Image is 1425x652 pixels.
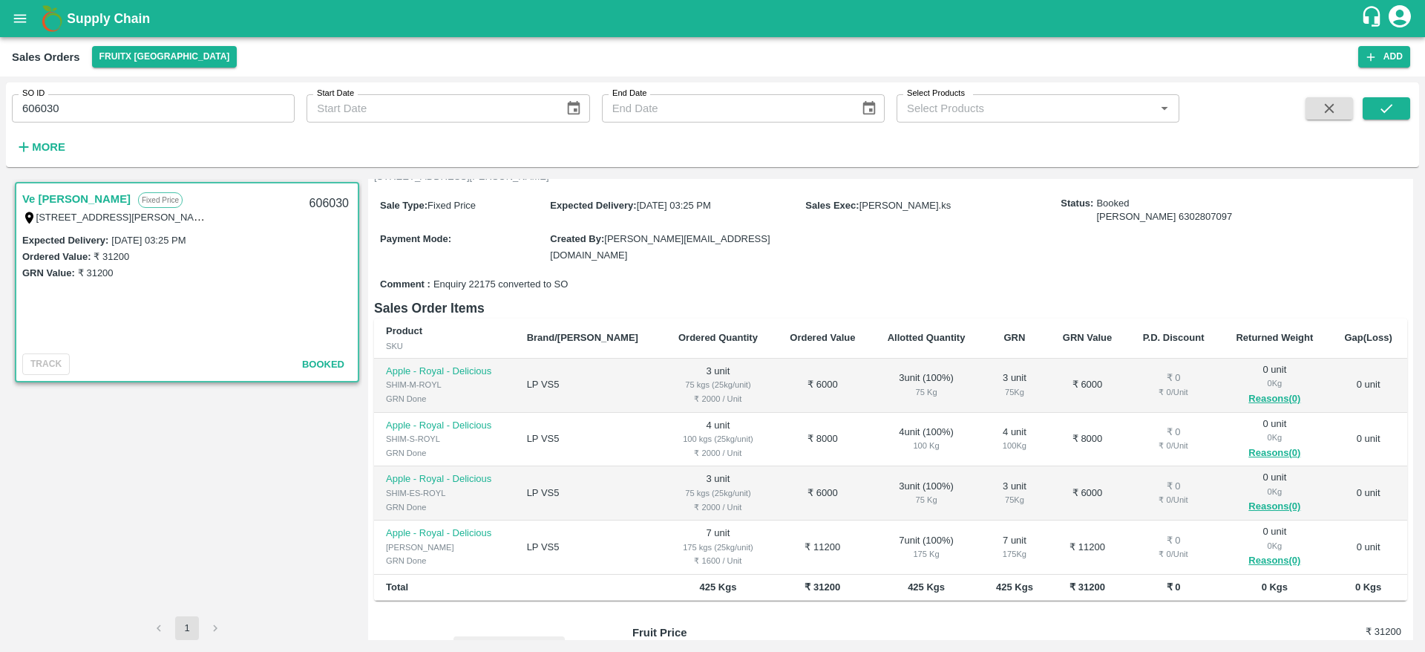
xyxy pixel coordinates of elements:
label: Comment : [380,278,430,292]
div: 0 Kg [1232,539,1318,552]
b: ₹ 0 [1167,581,1181,593]
button: More [12,134,69,160]
label: Expected Delivery : [22,235,108,246]
td: ₹ 6000 [774,466,871,521]
div: [PERSON_NAME] [386,541,503,554]
div: 0 Kg [1232,431,1318,444]
div: 0 unit [1232,417,1318,462]
b: ₹ 31200 [1069,581,1105,593]
span: [DATE] 03:25 PM [637,200,711,211]
div: ₹ 0 / Unit [1139,493,1208,506]
div: 4 unit ( 100 %) [883,426,970,453]
td: 4 unit [662,413,774,467]
div: GRN Done [386,554,503,567]
label: Sales Exec : [805,200,859,211]
div: 3 unit [993,371,1035,399]
label: Payment Mode : [380,233,451,244]
div: ₹ 1600 / Unit [674,554,762,567]
b: Product [386,325,422,336]
p: Apple - Royal - Delicious [386,365,503,379]
div: customer-support [1360,5,1386,32]
b: 425 Kgs [996,581,1033,593]
div: 0 Kg [1232,376,1318,390]
div: 75 kgs (25kg/unit) [674,378,762,391]
div: 606030 [301,186,358,221]
img: logo [37,4,67,33]
div: 0 Kg [1232,485,1318,498]
label: Expected Delivery : [550,200,636,211]
td: 0 unit [1329,466,1407,521]
div: 7 unit ( 100 %) [883,534,970,561]
button: open drawer [3,1,37,36]
b: 0 Kgs [1262,581,1288,593]
input: End Date [602,94,849,123]
div: 0 unit [1232,471,1318,515]
td: 7 unit [662,521,774,575]
input: Start Date [307,94,554,123]
b: 0 Kgs [1355,581,1381,593]
td: ₹ 6000 [1047,466,1127,521]
a: Ve [PERSON_NAME] [22,189,131,209]
div: 100 Kg [883,439,970,452]
div: 175 Kg [993,547,1035,561]
b: 425 Kgs [908,581,945,593]
div: 0 unit [1232,363,1318,408]
div: 3 unit ( 100 %) [883,371,970,399]
p: Apple - Royal - Delicious [386,527,503,541]
div: ₹ 0 / Unit [1139,547,1208,561]
div: 100 kgs (25kg/unit) [674,432,762,446]
div: GRN Done [386,446,503,460]
div: ₹ 0 [1139,480,1208,494]
div: ₹ 0 / Unit [1139,439,1208,452]
div: Sales Orders [12,48,80,67]
label: Sale Type : [380,200,427,211]
label: Created By : [550,233,604,244]
b: GRN Value [1063,332,1112,343]
div: account of current user [1386,3,1413,34]
td: 3 unit [662,466,774,521]
td: ₹ 8000 [774,413,871,467]
input: Select Products [901,99,1150,118]
button: Reasons(0) [1232,391,1318,408]
td: ₹ 6000 [774,359,871,413]
b: ₹ 31200 [805,581,840,593]
td: 0 unit [1329,521,1407,575]
b: Total [386,581,408,593]
div: 75 kgs (25kg/unit) [674,486,762,500]
span: [PERSON_NAME].ks [859,200,951,211]
b: Brand/[PERSON_NAME] [527,332,638,343]
label: Ordered Value: [22,251,91,262]
h6: Sales Order Items [374,298,1407,319]
nav: pagination navigation [145,616,229,640]
div: ₹ 2000 / Unit [674,392,762,405]
label: GRN Value: [22,267,75,278]
div: 3 unit ( 100 %) [883,480,970,507]
span: [PERSON_NAME][EMAIL_ADDRESS][DOMAIN_NAME] [550,233,770,261]
div: SKU [386,339,503,353]
td: LP VS5 [515,521,662,575]
div: ₹ 0 [1139,534,1208,548]
div: ₹ 0 [1139,371,1208,385]
label: ₹ 31200 [94,251,129,262]
div: 3 unit [993,480,1035,507]
button: Reasons(0) [1232,552,1318,570]
div: ₹ 0 / Unit [1139,385,1208,399]
strong: More [32,141,65,153]
button: Reasons(0) [1232,445,1318,462]
div: SHIM-M-ROYL [386,378,503,391]
div: ₹ 2000 / Unit [674,501,762,514]
b: 425 Kgs [700,581,737,593]
b: Allotted Quantity [888,332,966,343]
td: 0 unit [1329,359,1407,413]
button: Reasons(0) [1232,498,1318,515]
div: [PERSON_NAME] 6302807097 [1096,210,1232,224]
input: Enter SO ID [12,94,295,123]
span: Fixed Price [427,200,476,211]
div: ₹ 0 [1139,426,1208,440]
b: GRN [1004,332,1026,343]
b: Gap(Loss) [1344,332,1392,343]
span: Booked [1096,197,1232,224]
div: 175 kgs (25kg/unit) [674,541,762,554]
label: [STREET_ADDRESS][PERSON_NAME] [36,211,212,223]
b: Ordered Value [790,332,855,343]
